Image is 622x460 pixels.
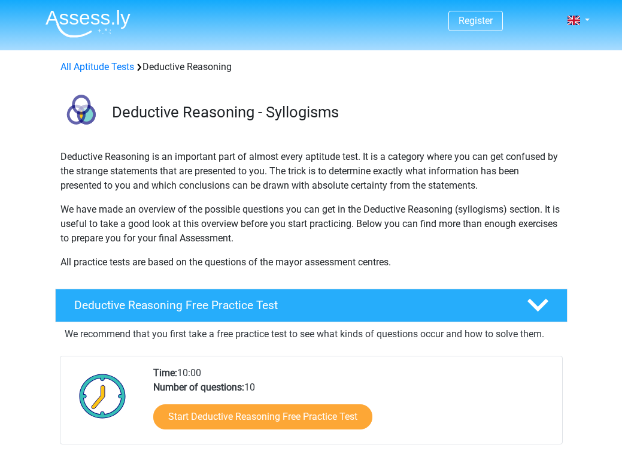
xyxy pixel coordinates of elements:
[112,103,558,122] h3: Deductive Reasoning - Syllogisms
[74,298,508,312] h4: Deductive Reasoning Free Practice Test
[153,404,372,429] a: Start Deductive Reasoning Free Practice Test
[144,366,562,444] div: 10:00 10
[56,89,107,140] img: deductive reasoning
[50,289,572,322] a: Deductive Reasoning Free Practice Test
[72,366,133,426] img: Clock
[60,150,562,193] p: Deductive Reasoning is an important part of almost every aptitude test. It is a category where yo...
[60,255,562,270] p: All practice tests are based on the questions of the mayor assessment centres.
[65,327,558,341] p: We recommend that you first take a free practice test to see what kinds of questions occur and ho...
[459,15,493,26] a: Register
[153,382,244,393] b: Number of questions:
[60,61,134,72] a: All Aptitude Tests
[60,202,562,246] p: We have made an overview of the possible questions you can get in the Deductive Reasoning (syllog...
[56,60,567,74] div: Deductive Reasoning
[153,367,177,379] b: Time:
[45,10,131,38] img: Assessly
